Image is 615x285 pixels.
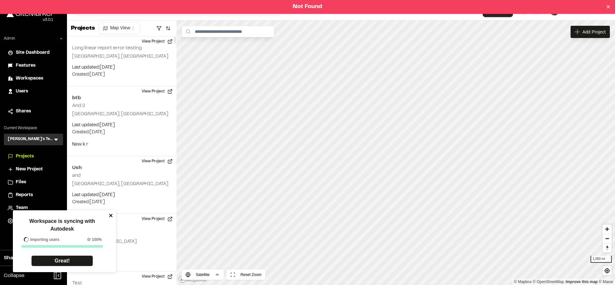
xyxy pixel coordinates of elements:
a: Shares [8,108,59,115]
span: Reports [16,192,33,199]
a: OpenStreetMap [533,280,564,284]
button: View Project [138,36,176,47]
p: Last updated: [DATE] [72,249,171,256]
span: 100% [92,237,102,242]
button: View Project [138,86,176,97]
a: New Project [8,166,59,173]
p: New k r [72,141,171,148]
a: Mapbox [514,280,532,284]
button: View Project [138,156,176,166]
a: Features [8,62,59,69]
button: Satellite [182,270,224,280]
div: Importing users [21,237,60,242]
span: Features [16,62,35,69]
a: Mapbox logo [178,276,207,283]
span: Shares [16,108,31,115]
p: Ushuaia, [GEOGRAPHIC_DATA] [72,238,171,245]
span: Users [16,88,28,95]
p: Projects [71,24,95,33]
div: 1,000 mi [591,256,612,263]
a: Map feedback [566,280,598,284]
p: Admin [4,36,15,42]
p: [GEOGRAPHIC_DATA], [GEOGRAPHIC_DATA] [72,53,171,60]
a: Site Dashboard [8,49,59,56]
h2: Ush [72,164,171,172]
button: Find my location [602,266,612,275]
h3: [PERSON_NAME]'s Test [8,136,53,143]
h2: btb [72,94,171,102]
p: Created: [DATE] [72,129,171,136]
h2: USH [72,222,171,229]
span: Site Dashboard [16,49,50,56]
a: Reports [8,192,59,199]
p: Created: [DATE] [72,256,171,263]
span: Team [16,204,28,212]
span: Share Workspace [4,254,47,262]
span: Workspaces [16,75,43,82]
a: Files [8,179,59,186]
p: Created: [DATE] [72,71,171,78]
a: Workspaces [8,75,59,82]
a: Users [8,88,59,95]
p: Created: [DATE] [72,199,171,206]
span: Collapse [4,272,24,280]
button: close [109,213,113,218]
a: Projects [8,153,59,160]
canvas: Map [176,21,615,285]
p: [GEOGRAPHIC_DATA], [GEOGRAPHIC_DATA] [72,111,171,118]
h2: And 2 [72,103,85,108]
p: Current Workspace [4,125,63,131]
h2: Long linear report error testing [72,46,142,50]
span: Add Project [582,29,606,35]
a: Team [8,204,59,212]
a: Maxar [599,280,613,284]
span: Projects [16,153,34,160]
div: Oh geez...please don't... [6,17,53,23]
button: Reset bearing to north [602,243,612,252]
button: View Project [138,214,176,224]
button: View Project [138,271,176,282]
span: Files [16,179,26,186]
p: [GEOGRAPHIC_DATA], [GEOGRAPHIC_DATA] [72,181,171,188]
button: Reset Zoom [226,270,265,280]
span: New Project [16,166,43,173]
span: 0 / [87,237,90,242]
button: Zoom out [602,234,612,243]
a: Great! [31,255,93,266]
p: Last updated: [DATE] [72,192,171,199]
p: Last updated: [DATE] [72,64,171,71]
button: Zoom in [602,224,612,234]
p: Workspace is syncing with Autodesk [17,217,107,233]
p: Last updated: [DATE] [72,122,171,129]
h2: and [72,173,80,178]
